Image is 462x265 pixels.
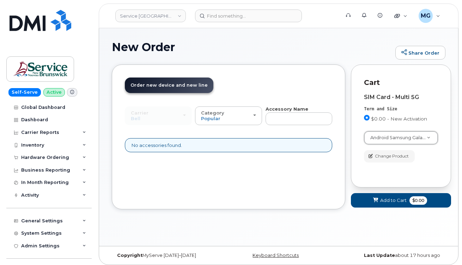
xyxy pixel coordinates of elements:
[112,253,223,258] div: MyServe [DATE]–[DATE]
[364,253,395,258] strong: Last Update
[364,78,438,88] p: Cart
[364,106,438,112] div: Term and Size
[364,115,370,121] input: $0.00 - New Activation
[201,110,224,116] span: Category
[125,138,332,153] div: No accessories found.
[380,197,407,204] span: Add to Cart
[364,131,438,144] a: Android Samsung Galaxy Note 10
[112,41,392,53] h1: New Order
[130,82,208,88] span: Order new device and new line
[334,253,445,258] div: about 17 hours ago
[364,150,415,162] button: Change Product
[117,253,142,258] strong: Copyright
[395,46,445,60] a: Share Order
[409,196,427,205] span: $0.00
[266,106,308,112] strong: Accessory Name
[351,193,451,208] button: Add to Cart $0.00
[375,153,409,159] span: Change Product
[253,253,299,258] a: Keyboard Shortcuts
[201,116,220,121] span: Popular
[364,94,438,100] div: SIM Card - Multi 5G
[195,106,262,125] button: Category Popular
[370,135,448,140] span: Android Samsung Galaxy Note 10
[371,116,427,122] span: $0.00 - New Activation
